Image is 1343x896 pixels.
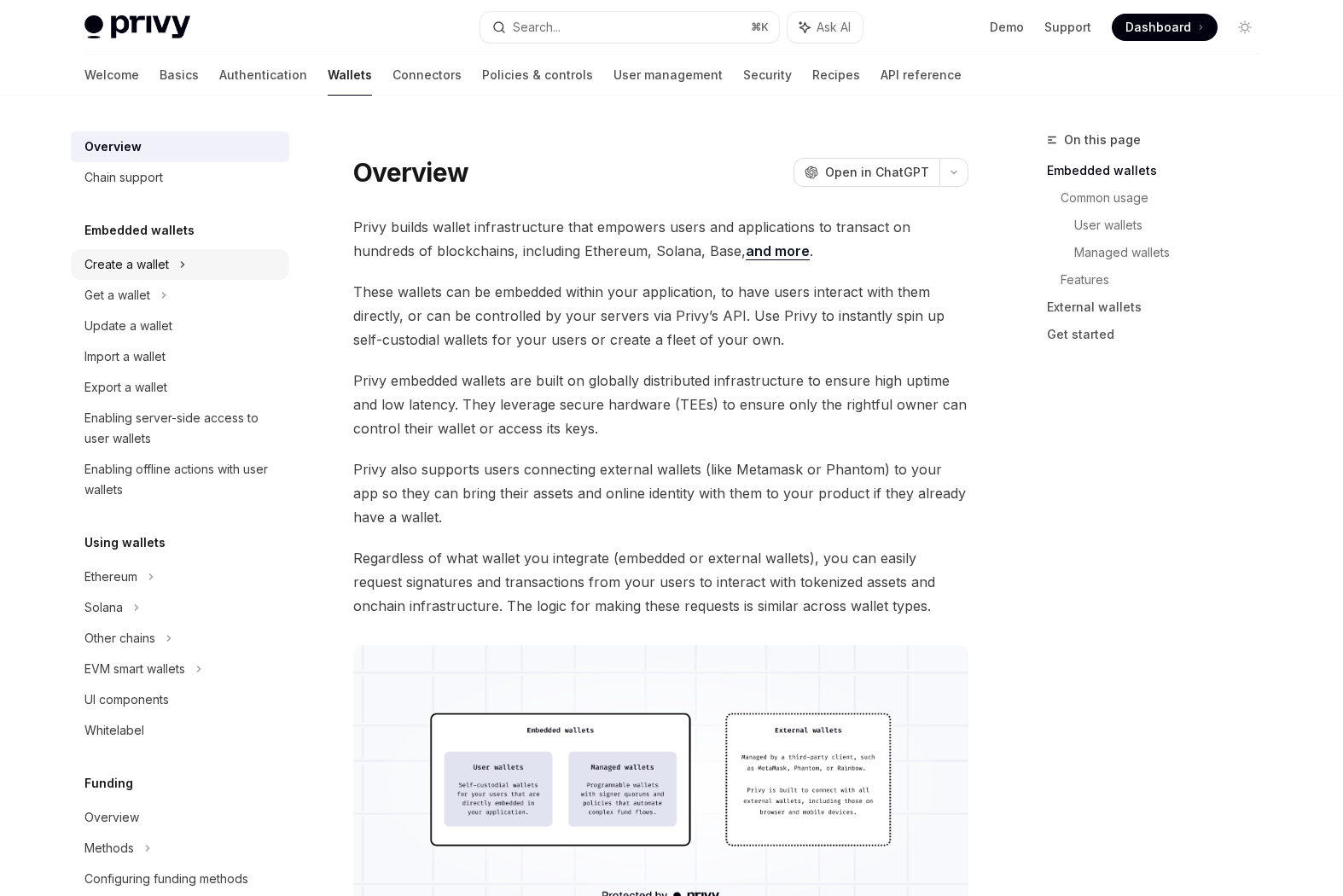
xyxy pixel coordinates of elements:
a: Recipes [812,55,860,96]
a: Policies & controls [482,55,593,96]
div: Solana [84,597,123,618]
div: Get a wallet [84,285,150,305]
a: Export a wallet [71,372,289,403]
a: Whitelabel [71,715,289,746]
a: Connectors [392,55,462,96]
button: Search...⌘K [480,12,779,43]
span: On this page [1064,130,1141,150]
div: Enabling server-side access to user wallets [84,408,279,449]
div: Create a wallet [84,254,169,275]
img: light logo [84,15,190,39]
button: Ask AI [788,12,863,43]
a: API reference [881,55,962,96]
a: Demo [990,19,1024,36]
div: Enabling offline actions with user wallets [84,459,279,500]
a: Update a wallet [71,311,289,341]
a: Basics [160,55,199,96]
button: Open in ChatGPT [794,158,939,187]
span: Regardless of what wallet you integrate (embedded or external wallets), you can easily request si... [353,546,968,618]
a: Features [1061,266,1272,294]
div: Methods [84,838,134,858]
div: Export a wallet [84,377,167,398]
a: Dashboard [1112,14,1218,41]
div: Ethereum [84,567,137,587]
h1: Overview [353,157,468,188]
a: Wallets [328,55,372,96]
a: Overview [71,131,289,162]
div: Configuring funding methods [84,869,248,889]
div: Other chains [84,628,155,649]
h5: Funding [84,773,133,794]
a: and more [746,242,810,260]
div: Whitelabel [84,720,144,741]
div: Chain support [84,167,163,188]
span: Privy embedded wallets are built on globally distributed infrastructure to ensure high uptime and... [353,369,968,440]
a: Support [1044,19,1091,36]
a: Chain support [71,162,289,193]
div: UI components [84,689,169,710]
button: Toggle dark mode [1231,14,1259,41]
div: EVM smart wallets [84,659,185,679]
a: Get started [1047,321,1272,348]
span: Privy also supports users connecting external wallets (like Metamask or Phantom) to your app so t... [353,457,968,529]
div: Overview [84,137,142,157]
a: Authentication [219,55,307,96]
a: Security [743,55,792,96]
a: Overview [71,802,289,833]
div: Import a wallet [84,346,166,367]
a: Enabling offline actions with user wallets [71,454,289,505]
a: Embedded wallets [1047,157,1272,184]
div: Update a wallet [84,316,172,336]
span: ⌘ K [751,20,769,34]
div: Overview [84,807,139,828]
span: These wallets can be embedded within your application, to have users interact with them directly,... [353,280,968,352]
a: UI components [71,684,289,715]
a: User wallets [1074,212,1272,239]
span: Privy builds wallet infrastructure that empowers users and applications to transact on hundreds o... [353,215,968,263]
a: Import a wallet [71,341,289,372]
span: Dashboard [1125,19,1191,36]
span: Ask AI [817,19,851,36]
h5: Using wallets [84,532,166,553]
a: Enabling server-side access to user wallets [71,403,289,454]
span: Open in ChatGPT [825,164,929,181]
div: Search... [513,17,561,38]
a: Common usage [1061,184,1272,212]
h5: Embedded wallets [84,220,195,241]
a: External wallets [1047,294,1272,321]
a: Welcome [84,55,139,96]
a: Managed wallets [1074,239,1272,266]
a: User management [613,55,723,96]
a: Configuring funding methods [71,864,289,894]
